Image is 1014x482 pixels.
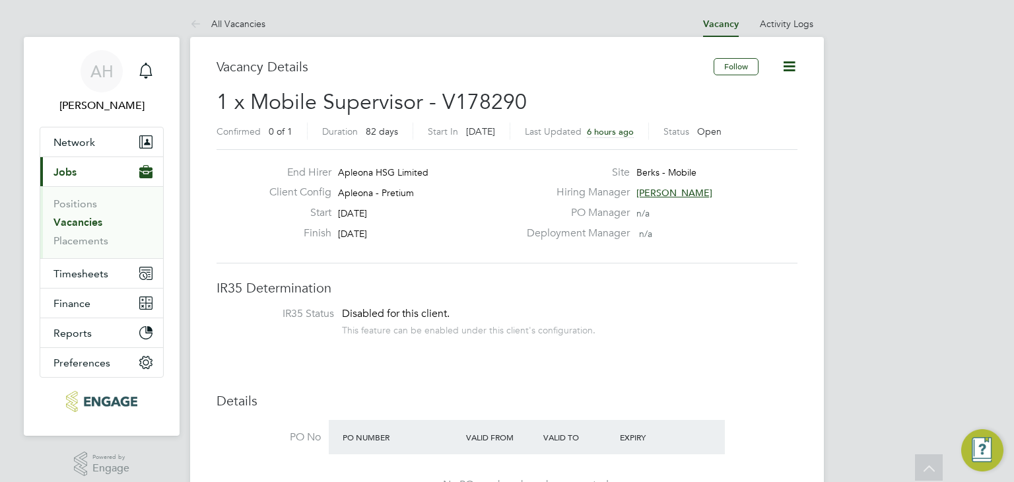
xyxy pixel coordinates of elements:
span: Alex Hyde [40,98,164,114]
span: Timesheets [53,267,108,280]
label: IR35 Status [230,307,334,321]
label: Site [519,166,630,180]
label: Finish [259,226,331,240]
label: Start [259,206,331,220]
span: 0 of 1 [269,125,292,137]
a: Placements [53,234,108,247]
span: 1 x Mobile Supervisor - V178290 [217,89,527,115]
button: Finance [40,289,163,318]
span: Preferences [53,357,110,369]
h3: IR35 Determination [217,279,797,296]
span: Apleona - Pretium [338,187,414,199]
img: conceptresources-logo-retina.png [66,391,137,412]
label: PO No [217,430,321,444]
div: Expiry [617,425,694,449]
span: [DATE] [466,125,495,137]
span: Disabled for this client. [342,307,450,320]
span: [DATE] [338,228,367,240]
span: Open [697,125,722,137]
label: Start In [428,125,458,137]
div: PO Number [339,425,463,449]
label: Confirmed [217,125,261,137]
span: n/a [636,207,650,219]
span: Powered by [92,452,129,463]
a: All Vacancies [190,18,265,30]
div: Valid To [540,425,617,449]
label: Last Updated [525,125,582,137]
button: Jobs [40,157,163,186]
div: This feature can be enabled under this client's configuration. [342,321,595,336]
button: Network [40,127,163,156]
a: Powered byEngage [74,452,130,477]
span: 6 hours ago [587,126,634,137]
h3: Vacancy Details [217,58,714,75]
span: Berks - Mobile [636,166,696,178]
a: Activity Logs [760,18,813,30]
button: Preferences [40,348,163,377]
nav: Main navigation [24,37,180,436]
span: Finance [53,297,90,310]
a: Vacancy [703,18,739,30]
button: Engage Resource Center [961,429,1003,471]
label: Deployment Manager [519,226,630,240]
button: Follow [714,58,759,75]
label: End Hirer [259,166,331,180]
div: Valid From [463,425,540,449]
span: [DATE] [338,207,367,219]
span: Reports [53,327,92,339]
span: n/a [639,228,652,240]
h3: Details [217,392,797,409]
a: AH[PERSON_NAME] [40,50,164,114]
button: Timesheets [40,259,163,288]
span: 82 days [366,125,398,137]
button: Reports [40,318,163,347]
span: Jobs [53,166,77,178]
label: Duration [322,125,358,137]
span: Network [53,136,95,149]
label: Status [663,125,689,137]
label: Hiring Manager [519,186,630,199]
a: Go to home page [40,391,164,412]
label: PO Manager [519,206,630,220]
a: Vacancies [53,216,102,228]
span: Apleona HSG Limited [338,166,428,178]
span: Engage [92,463,129,474]
span: AH [90,63,114,80]
div: Jobs [40,186,163,258]
a: Positions [53,197,97,210]
span: [PERSON_NAME] [636,187,712,199]
label: Client Config [259,186,331,199]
